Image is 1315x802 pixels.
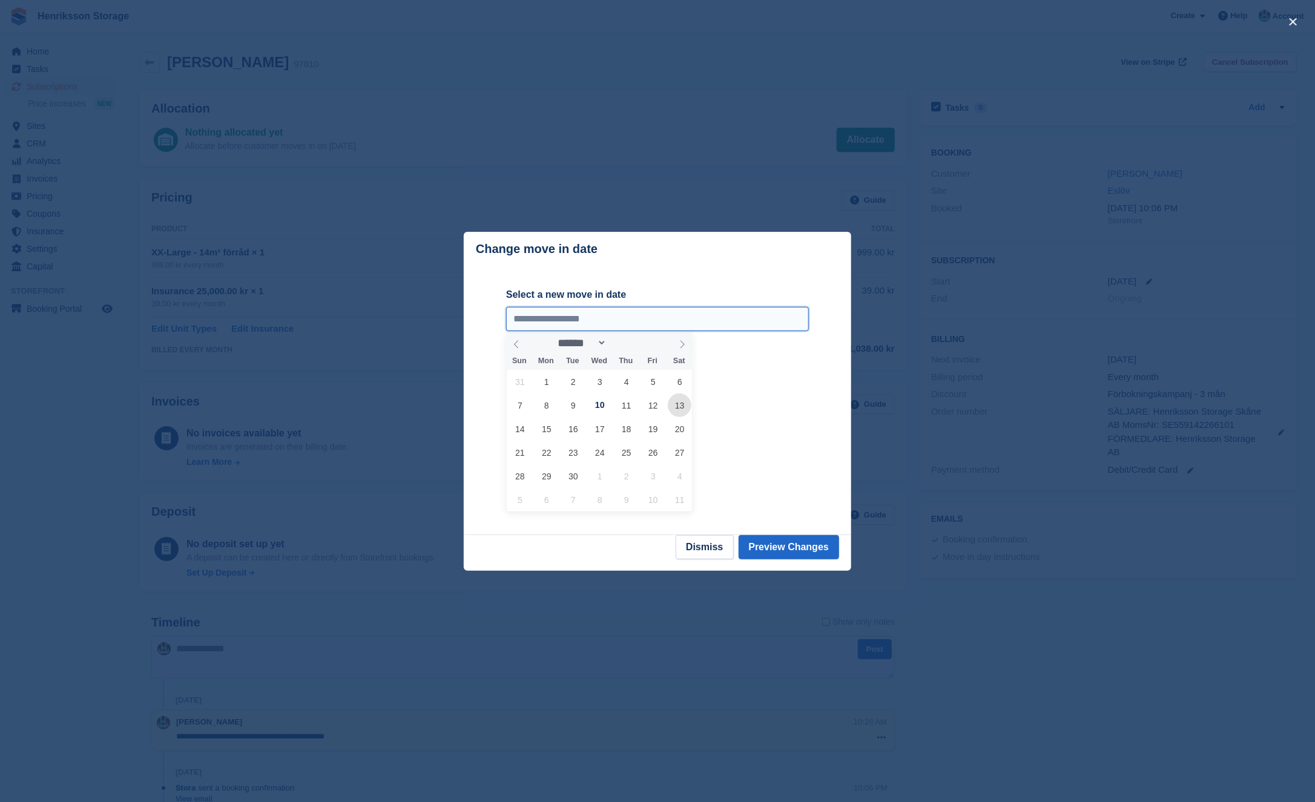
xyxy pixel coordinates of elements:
span: September 21, 2025 [508,441,532,464]
span: September 1, 2025 [535,370,558,393]
span: October 2, 2025 [615,464,638,488]
p: Change move in date [476,242,598,256]
span: September 30, 2025 [561,464,585,488]
span: Wed [586,357,613,365]
span: October 5, 2025 [508,488,532,511]
span: September 19, 2025 [641,417,665,441]
button: Dismiss [676,535,733,559]
span: August 31, 2025 [508,370,532,393]
select: Month [554,337,607,349]
span: Sat [666,357,693,365]
span: September 6, 2025 [668,370,691,393]
span: October 7, 2025 [561,488,585,511]
span: Mon [533,357,559,365]
label: Select a new move in date [506,288,809,302]
span: September 29, 2025 [535,464,558,488]
span: September 23, 2025 [561,441,585,464]
span: September 10, 2025 [588,393,611,417]
span: September 8, 2025 [535,393,558,417]
span: September 7, 2025 [508,393,532,417]
span: Sun [506,357,533,365]
span: September 18, 2025 [615,417,638,441]
span: Fri [639,357,666,365]
span: October 8, 2025 [588,488,611,511]
input: Year [607,337,645,349]
span: September 11, 2025 [615,393,638,417]
span: September 24, 2025 [588,441,611,464]
span: September 27, 2025 [668,441,691,464]
span: October 11, 2025 [668,488,691,511]
span: September 4, 2025 [615,370,638,393]
span: September 9, 2025 [561,393,585,417]
span: September 17, 2025 [588,417,611,441]
button: close [1284,12,1303,31]
span: October 4, 2025 [668,464,691,488]
span: September 14, 2025 [508,417,532,441]
span: September 28, 2025 [508,464,532,488]
span: September 2, 2025 [561,370,585,393]
span: October 6, 2025 [535,488,558,511]
span: September 5, 2025 [641,370,665,393]
span: September 16, 2025 [561,417,585,441]
span: September 13, 2025 [668,393,691,417]
span: September 22, 2025 [535,441,558,464]
span: October 3, 2025 [641,464,665,488]
span: September 12, 2025 [641,393,665,417]
span: September 20, 2025 [668,417,691,441]
span: Thu [613,357,639,365]
span: October 9, 2025 [615,488,638,511]
span: September 25, 2025 [615,441,638,464]
span: September 26, 2025 [641,441,665,464]
span: Tue [559,357,586,365]
span: September 15, 2025 [535,417,558,441]
button: Preview Changes [739,535,840,559]
span: October 10, 2025 [641,488,665,511]
span: October 1, 2025 [588,464,611,488]
span: September 3, 2025 [588,370,611,393]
